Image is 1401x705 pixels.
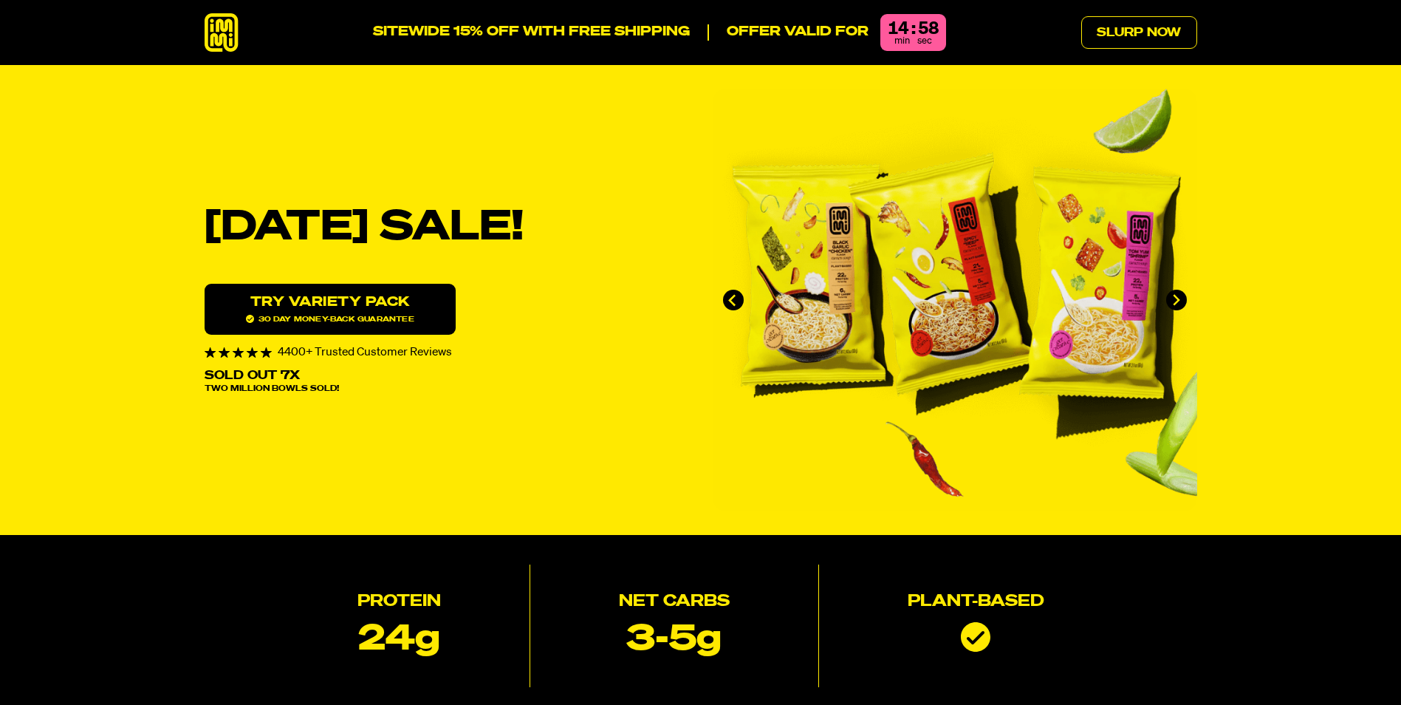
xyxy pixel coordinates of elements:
button: Next slide [1166,290,1187,310]
a: Slurp Now [1081,16,1197,49]
h2: Net Carbs [619,594,730,610]
p: SITEWIDE 15% OFF WITH FREE SHIPPING [373,24,690,41]
div: 58 [918,20,939,38]
button: Go to last slide [723,290,744,310]
p: Sold Out 7X [205,370,300,382]
p: Offer valid for [708,24,869,41]
h1: [DATE] SALE! [205,207,689,248]
p: 24g [358,622,440,658]
span: 30 day money-back guarantee [246,315,414,323]
p: 3-5g [626,622,722,658]
a: Try variety Pack30 day money-back guarantee [205,284,456,335]
h2: Protein [357,594,441,610]
li: 1 of 4 [713,89,1197,511]
div: immi slideshow [713,89,1197,511]
h2: Plant-based [908,594,1044,610]
span: min [894,36,910,46]
div: 14 [888,20,908,38]
div: 4400+ Trusted Customer Reviews [205,347,689,358]
span: sec [917,36,932,46]
div: : [911,20,915,38]
span: Two Million Bowls Sold! [205,385,339,393]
